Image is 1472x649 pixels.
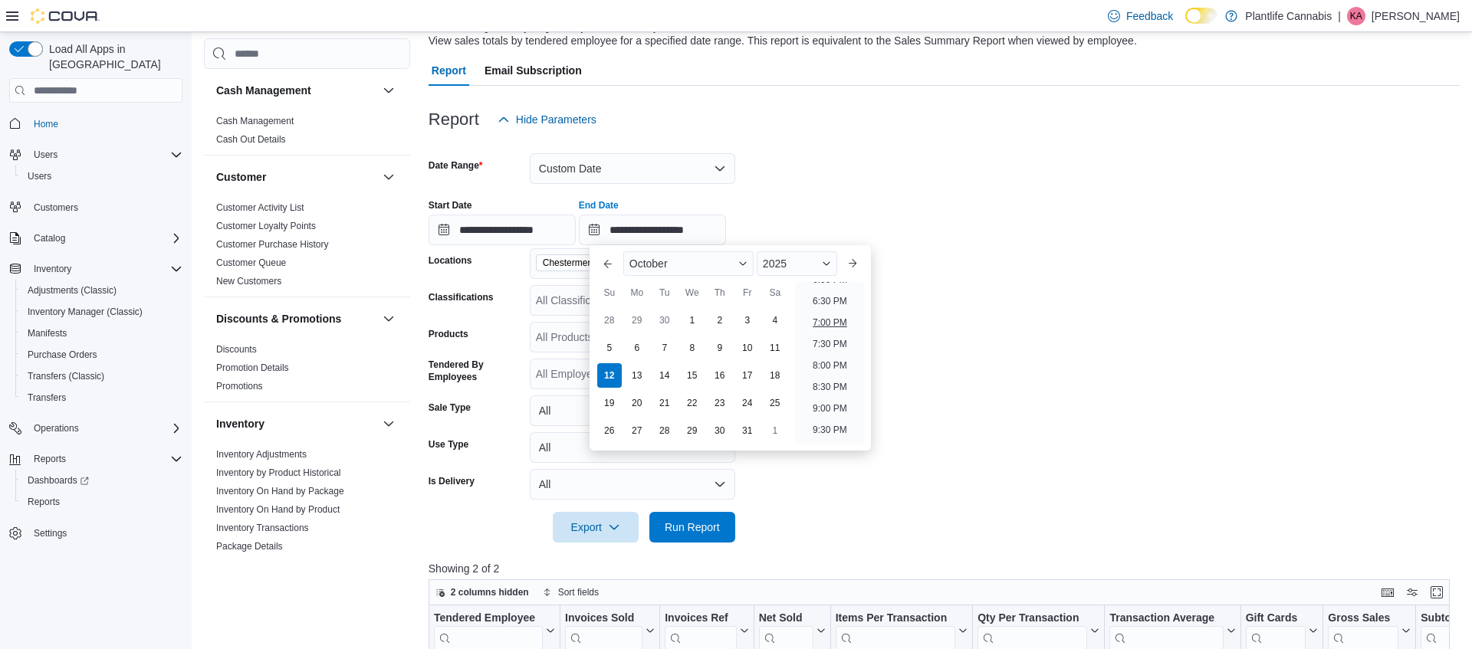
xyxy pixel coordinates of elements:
[28,496,60,508] span: Reports
[429,199,472,211] label: Start Date
[34,202,78,214] span: Customers
[1126,8,1173,24] span: Feedback
[3,522,189,544] button: Settings
[625,363,649,388] div: day-13
[597,308,622,333] div: day-28
[625,336,649,360] div: day-6
[216,380,263,392] span: Promotions
[3,258,189,280] button: Inventory
[216,485,344,497] span: Inventory On Hand by Package
[485,55,582,86] span: Email Subscription
[28,170,51,182] span: Users
[216,83,376,98] button: Cash Management
[21,324,182,343] span: Manifests
[597,391,622,415] div: day-19
[652,280,677,305] div: Tu
[562,512,629,542] span: Export
[652,418,677,443] div: day-28
[1185,8,1217,24] input: Dark Mode
[763,280,787,305] div: Sa
[21,471,182,490] span: Dashboards
[28,260,77,278] button: Inventory
[807,356,853,375] li: 8:00 PM
[649,512,735,542] button: Run Report
[579,215,726,245] input: Press the down key to enter a popover containing a calendar. Press the escape key to close the po...
[28,198,182,217] span: Customers
[21,167,182,185] span: Users
[429,254,472,267] label: Locations
[680,280,705,305] div: We
[429,215,576,245] input: Press the down key to open a popover containing a calendar.
[34,453,66,465] span: Reports
[429,583,535,601] button: 2 columns hidden
[204,198,410,297] div: Customer
[807,378,853,396] li: 8:30 PM
[21,346,103,364] a: Purchase Orders
[216,467,341,479] span: Inventory by Product Historical
[763,336,787,360] div: day-11
[379,310,398,328] button: Discounts & Promotions
[15,365,189,387] button: Transfers (Classic)
[537,583,605,601] button: Sort fields
[15,301,189,323] button: Inventory Manager (Classic)
[28,113,182,133] span: Home
[3,112,189,134] button: Home
[429,291,494,303] label: Classifications
[795,282,865,444] ul: Time
[680,418,705,443] div: day-29
[1328,611,1398,626] div: Gross Sales
[15,387,189,408] button: Transfers
[1102,1,1179,31] a: Feedback
[757,251,837,276] div: Button. Open the year selector. 2025 is currently selected.
[763,418,787,443] div: day-1
[625,418,649,443] div: day-27
[680,308,705,333] div: day-1
[15,344,189,365] button: Purchase Orders
[28,392,66,404] span: Transfers
[652,391,677,415] div: day-21
[536,254,615,271] span: Chestermere
[1245,7,1332,25] p: Plantlife Cannabis
[596,306,789,444] div: October, 2025
[530,395,735,426] button: All
[216,362,289,374] span: Promotion Details
[216,116,294,126] a: Cash Management
[31,8,100,24] img: Cova
[28,146,64,164] button: Users
[625,308,649,333] div: day-29
[1245,611,1306,626] div: Gift Cards
[652,363,677,388] div: day-14
[429,402,471,414] label: Sale Type
[629,257,668,270] span: October
[708,336,732,360] div: day-9
[21,493,182,511] span: Reports
[1403,583,1421,601] button: Display options
[429,475,475,487] label: Is Delivery
[665,520,720,535] span: Run Report
[216,486,344,497] a: Inventory On Hand by Package
[216,202,304,213] a: Customer Activity List
[34,149,58,161] span: Users
[28,146,182,164] span: Users
[708,308,732,333] div: day-2
[28,419,85,438] button: Operations
[216,238,329,251] span: Customer Purchase History
[216,220,316,232] span: Customer Loyalty Points
[429,359,524,383] label: Tendered By Employees
[15,491,189,513] button: Reports
[516,112,596,127] span: Hide Parameters
[216,449,307,460] a: Inventory Adjustments
[204,112,410,155] div: Cash Management
[21,303,182,321] span: Inventory Manager (Classic)
[216,169,266,185] h3: Customer
[216,416,376,431] button: Inventory
[28,450,182,468] span: Reports
[28,450,72,468] button: Reports
[763,257,787,270] span: 2025
[807,399,853,418] li: 9:00 PM
[28,115,64,133] a: Home
[1185,24,1186,25] span: Dark Mode
[216,239,329,250] a: Customer Purchase History
[3,448,189,470] button: Reports
[680,363,705,388] div: day-15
